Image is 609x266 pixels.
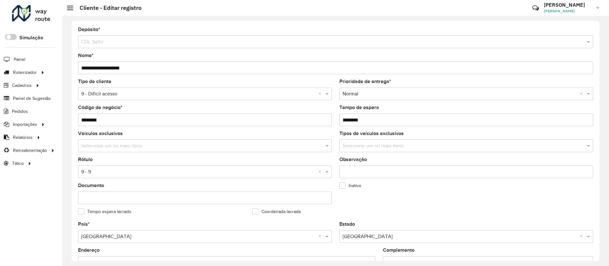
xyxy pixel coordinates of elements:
[318,168,324,176] span: Clear all
[78,78,111,85] label: Tipo de cliente
[13,121,37,128] span: Importações
[529,1,542,15] a: Contato Rápido
[339,78,391,85] label: Prioridade de entrega
[78,208,131,215] label: Tempo espera lacrado
[78,130,123,137] label: Veículos exclusivos
[19,34,43,42] label: Simulação
[78,220,90,228] label: País
[318,233,324,240] span: Clear all
[12,108,28,115] span: Pedidos
[339,220,355,228] label: Estado
[73,4,141,11] h2: Cliente - Editar registro
[339,104,379,111] label: Tempo de espera
[339,182,361,189] label: Inativo
[12,160,24,167] span: Tático
[78,182,104,189] label: Documento
[580,233,585,240] span: Clear all
[318,90,324,98] span: Clear all
[78,104,122,111] label: Código de negócio
[252,208,301,215] label: Coordenada lacrada
[544,8,592,14] span: [PERSON_NAME]
[544,2,592,8] h3: [PERSON_NAME]
[339,156,367,163] label: Observação
[12,82,32,89] span: Cadastros
[383,246,415,254] label: Complemento
[78,246,100,254] label: Endereço
[78,52,94,59] label: Nome
[13,134,33,141] span: Relatórios
[78,26,100,33] label: Depósito
[78,156,93,163] label: Rótulo
[13,69,37,76] span: Roteirizador
[14,56,25,63] span: Painel
[13,95,51,102] span: Painel de Sugestão
[13,147,47,154] span: Retroalimentação
[339,130,404,137] label: Tipos de veículos exclusivos
[580,90,585,98] span: Clear all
